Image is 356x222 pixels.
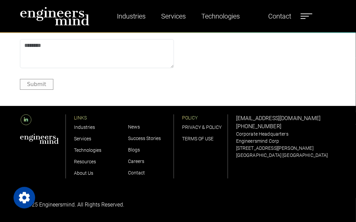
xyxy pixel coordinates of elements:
a: LinkedIn [20,116,32,123]
iframe: reCAPTCHA [182,39,285,65]
p: © 2025 Engineersmind. All Rights Reserved. [20,201,174,209]
a: Blogs [128,147,140,152]
img: logo [20,7,90,26]
a: [PHONE_NUMBER] [236,123,281,130]
a: About Us [74,170,93,176]
a: Contact [128,170,145,175]
a: Technologies [199,8,243,24]
button: Submit [20,79,53,89]
p: Engineersmind Corp [236,138,336,145]
p: [GEOGRAPHIC_DATA] [GEOGRAPHIC_DATA] [236,152,336,159]
a: Services [158,8,188,24]
a: Industries [74,124,95,130]
p: LINKS [74,114,120,121]
a: Resources [74,159,96,164]
p: POLICY [182,114,228,121]
a: Technologies [74,147,101,153]
a: PRIVACY & POLICY [182,124,222,130]
a: News [128,124,140,130]
a: Contact [265,8,294,24]
a: [EMAIL_ADDRESS][DOMAIN_NAME] [236,115,321,121]
a: Services [74,136,91,141]
p: Corporate Headquarters [236,131,336,138]
a: Success Stories [128,136,161,141]
p: [STREET_ADDRESS][PERSON_NAME] [236,145,336,152]
a: Careers [128,159,144,164]
a: Industries [114,8,148,24]
a: TERMS OF USE [182,136,213,141]
img: aws [20,134,59,144]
